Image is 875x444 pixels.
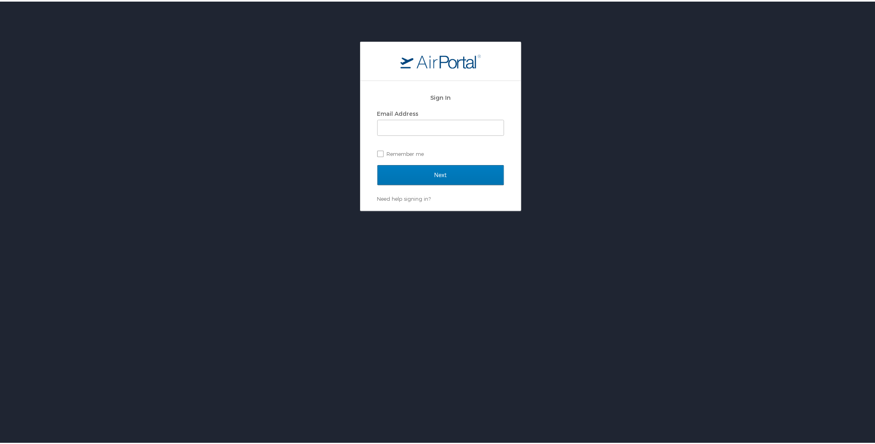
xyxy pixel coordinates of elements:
[377,146,504,158] label: Remember me
[377,163,504,184] input: Next
[377,109,419,115] label: Email Address
[377,91,504,101] h2: Sign In
[401,52,481,67] img: logo
[377,194,431,200] a: Need help signing in?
